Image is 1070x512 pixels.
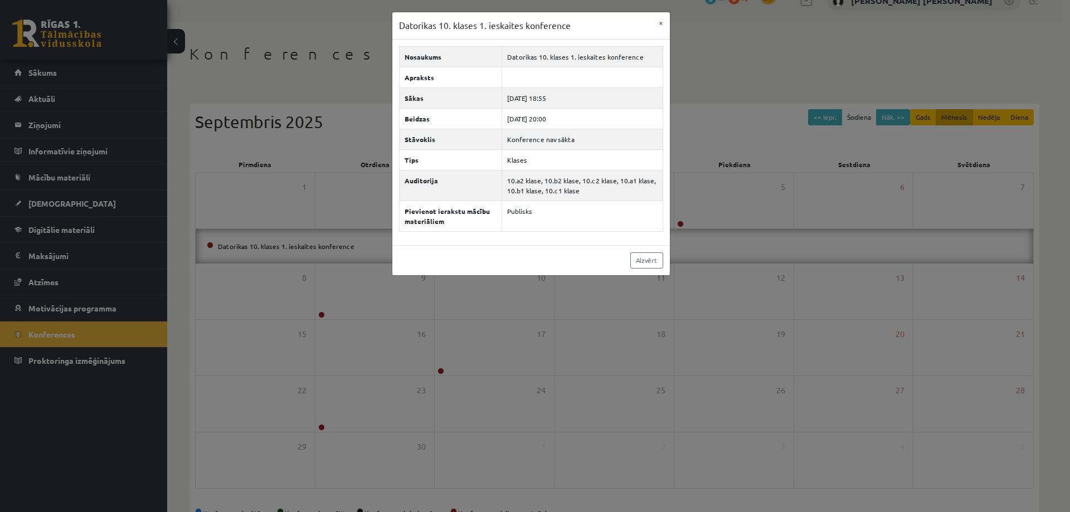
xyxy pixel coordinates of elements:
a: Aizvērt [630,252,663,269]
td: Publisks [502,201,663,231]
td: [DATE] 20:00 [502,108,663,129]
th: Sākas [399,87,502,108]
td: 10.a2 klase, 10.b2 klase, 10.c2 klase, 10.a1 klase, 10.b1 klase, 10.c1 klase [502,170,663,201]
button: × [652,12,670,33]
th: Tips [399,149,502,170]
th: Stāvoklis [399,129,502,149]
h3: Datorikas 10. klases 1. ieskaites konference [399,19,571,32]
th: Auditorija [399,170,502,201]
th: Nosaukums [399,46,502,67]
th: Pievienot ierakstu mācību materiāliem [399,201,502,231]
th: Apraksts [399,67,502,87]
td: Konference nav sākta [502,129,663,149]
td: Datorikas 10. klases 1. ieskaites konference [502,46,663,67]
td: [DATE] 18:55 [502,87,663,108]
td: Klases [502,149,663,170]
th: Beidzas [399,108,502,129]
